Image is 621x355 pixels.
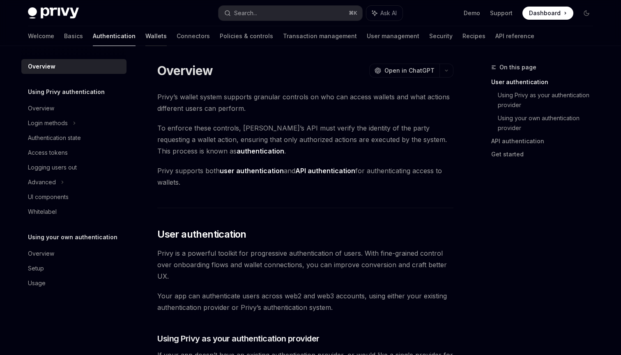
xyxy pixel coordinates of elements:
[28,7,79,19] img: dark logo
[157,122,453,157] span: To enforce these controls, [PERSON_NAME]’s API must verify the identity of the party requesting a...
[462,26,485,46] a: Recipes
[28,87,105,97] h5: Using Privy authentication
[28,249,54,259] div: Overview
[220,26,273,46] a: Policies & controls
[157,247,453,282] span: Privy is a powerful toolkit for progressive authentication of users. With fine-grained control ov...
[218,6,362,21] button: Search...⌘K
[495,26,534,46] a: API reference
[28,163,77,172] div: Logging users out
[157,91,453,114] span: Privy’s wallet system supports granular controls on who can access wallets and what actions diffe...
[21,276,126,291] a: Usage
[490,9,513,17] a: Support
[234,8,257,18] div: Search...
[28,118,68,128] div: Login methods
[491,135,600,148] a: API authentication
[366,6,402,21] button: Ask AI
[499,62,536,72] span: On this page
[21,131,126,145] a: Authentication state
[28,103,54,113] div: Overview
[28,26,54,46] a: Welcome
[529,9,561,17] span: Dashboard
[498,112,600,135] a: Using your own authentication provider
[283,26,357,46] a: Transaction management
[580,7,593,20] button: Toggle dark mode
[21,204,126,219] a: Whitelabel
[157,63,213,78] h1: Overview
[28,232,117,242] h5: Using your own authentication
[21,145,126,160] a: Access tokens
[64,26,83,46] a: Basics
[28,278,46,288] div: Usage
[367,26,419,46] a: User management
[28,192,69,202] div: UI components
[522,7,573,20] a: Dashboard
[21,246,126,261] a: Overview
[384,66,435,75] span: Open in ChatGPT
[28,133,81,143] div: Authentication state
[28,207,57,217] div: Whitelabel
[145,26,167,46] a: Wallets
[157,165,453,188] span: Privy supports both and for authenticating access to wallets.
[28,62,55,71] div: Overview
[491,76,600,89] a: User authentication
[369,64,439,78] button: Open in ChatGPT
[157,290,453,313] span: Your app can authenticate users across web2 and web3 accounts, using either your existing authent...
[237,147,284,155] strong: authentication
[498,89,600,112] a: Using Privy as your authentication provider
[349,10,357,16] span: ⌘ K
[491,148,600,161] a: Get started
[21,59,126,74] a: Overview
[21,160,126,175] a: Logging users out
[295,167,355,175] strong: API authentication
[21,261,126,276] a: Setup
[28,177,56,187] div: Advanced
[157,228,246,241] span: User authentication
[28,148,68,158] div: Access tokens
[429,26,453,46] a: Security
[157,333,320,344] span: Using Privy as your authentication provider
[380,9,397,17] span: Ask AI
[220,167,284,175] strong: user authentication
[28,263,44,273] div: Setup
[21,190,126,204] a: UI components
[93,26,136,46] a: Authentication
[21,101,126,116] a: Overview
[464,9,480,17] a: Demo
[177,26,210,46] a: Connectors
